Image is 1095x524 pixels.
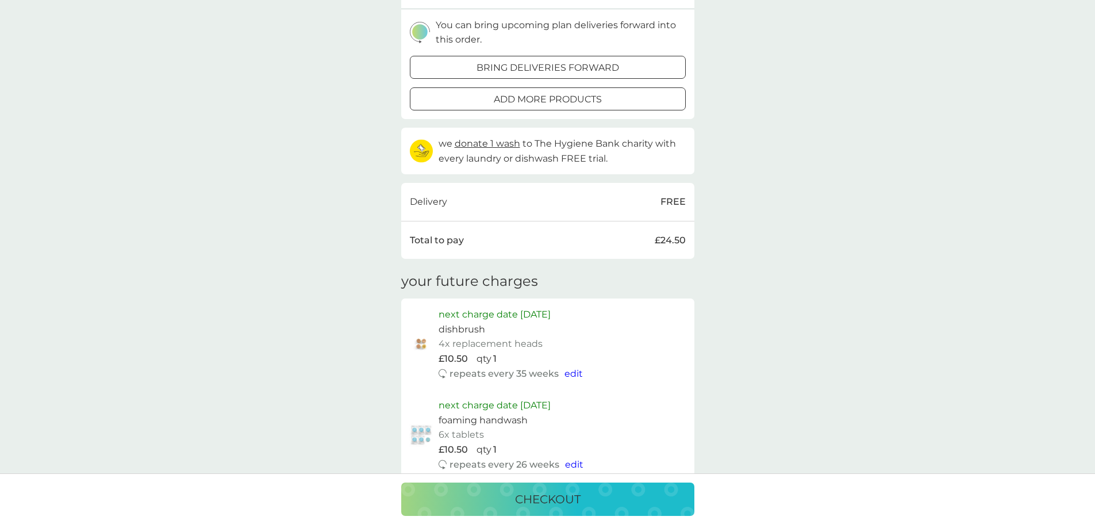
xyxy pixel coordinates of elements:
[477,442,491,457] p: qty
[449,366,559,381] p: repeats every 35 weeks
[410,194,447,209] p: Delivery
[515,490,581,508] p: checkout
[655,233,686,248] p: £24.50
[565,459,583,470] span: edit
[439,413,528,428] p: foaming handwash
[439,398,551,413] p: next charge date [DATE]
[439,336,543,351] p: 4x replacement heads
[439,351,468,366] p: £10.50
[455,138,520,149] span: donate 1 wash
[565,457,583,472] button: edit
[401,273,538,290] h3: your future charges
[494,92,602,107] p: add more products
[477,60,619,75] p: bring deliveries forward
[410,56,686,79] button: bring deliveries forward
[410,233,464,248] p: Total to pay
[493,442,497,457] p: 1
[436,18,686,47] p: You can bring upcoming plan deliveries forward into this order.
[564,366,583,381] button: edit
[477,351,491,366] p: qty
[439,136,686,166] p: we to The Hygiene Bank charity with every laundry or dishwash FREE trial.
[439,427,484,442] p: 6x tablets
[439,322,485,337] p: dishbrush
[660,194,686,209] p: FREE
[449,457,559,472] p: repeats every 26 weeks
[439,307,551,322] p: next charge date [DATE]
[493,351,497,366] p: 1
[401,483,694,516] button: checkout
[564,368,583,379] span: edit
[410,22,430,43] img: delivery-schedule.svg
[410,87,686,110] button: add more products
[439,442,468,457] p: £10.50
